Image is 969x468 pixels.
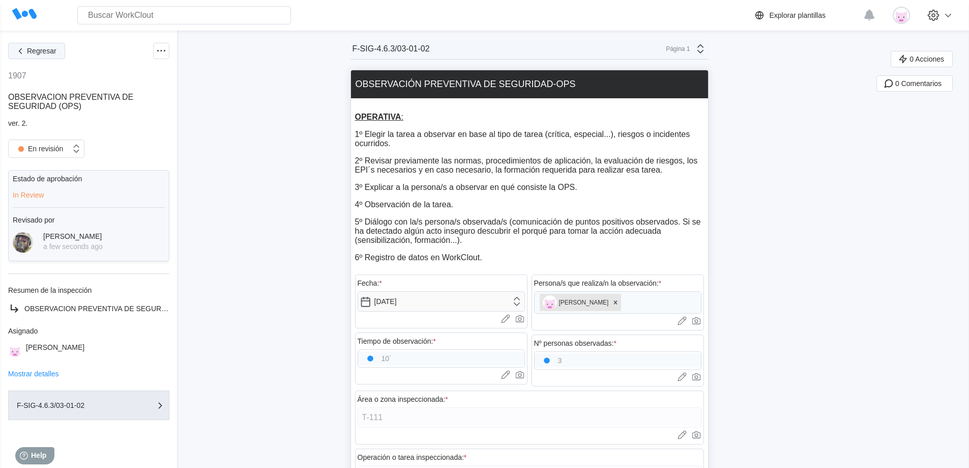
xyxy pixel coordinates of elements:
[534,339,616,347] div: Nº personas observadas:
[27,47,56,54] span: Regresar
[355,156,704,175] p: 2º Revisar previamente las normas, procedimientos de aplicación, la evaluación de riesgos, los EP...
[770,11,826,19] div: Explorar plantillas
[909,56,944,63] span: 0 Acciones
[13,191,165,199] div: In Review
[8,119,169,127] div: ver. 2.
[13,216,165,224] div: Revisado por
[14,142,63,156] div: En revisión
[355,113,401,121] strong: OPERATIVA
[355,253,704,262] p: 6º Registro de datos en WorkClout.
[353,44,430,53] div: F-SIG-4.6.3/03-01-02
[665,45,690,52] div: Página 1
[8,43,65,59] button: Regresar
[43,242,103,251] div: a few seconds ago
[358,279,382,287] div: Fecha:
[893,7,910,24] img: pig.png
[358,291,525,312] input: Seleccionar fecha
[355,113,403,121] u: :
[8,327,169,335] div: Asignado
[355,183,704,192] p: 3º Explicar a la persona/s a observar en qué consiste la OPS.
[753,9,859,21] a: Explorar plantillas
[43,232,103,240] div: [PERSON_NAME]
[358,337,436,345] div: Tiempo de observación:
[8,286,169,294] div: Resumen de la inspección
[17,402,119,409] div: F-SIG-4.6.3/03-01-02
[895,80,942,87] span: 0 Comentarios
[13,232,33,253] img: 2f847459-28ef-4a61-85e4-954d408df519.jpg
[356,79,576,90] div: OBSERVACIÓN PREVENTIVA DE SEGURIDAD-OPS
[24,305,200,313] span: OBSERVACION PREVENTIVA DE SEGURIDAD (OPS)
[8,343,22,357] img: pig.png
[891,51,953,67] button: 0 Acciones
[13,175,165,183] div: Estado de aprobación
[534,279,662,287] div: Persona/s que realiza/n la observación:
[8,391,169,420] button: F-SIG-4.6.3/03-01-02
[355,200,704,209] p: 4º Observación de la tarea.
[355,217,704,245] p: 5º Diálogo con la/s persona/s observada/s (comunicación de puntos positivos observados. Si se ha ...
[358,453,467,461] div: Operación o tarea inspeccionada:
[8,71,26,80] div: 1907
[876,75,953,92] button: 0 Comentarios
[358,395,448,403] div: Área o zona inspeccionada:
[8,302,169,315] a: OBSERVACION PREVENTIVA DE SEGURIDAD (OPS)
[8,370,59,377] button: Mostrar detalles
[77,6,291,24] input: Buscar WorkClout
[358,407,701,428] input: Type here...
[26,343,84,357] div: [PERSON_NAME]
[8,93,133,111] span: OBSERVACION PREVENTIVA DE SEGURIDAD (OPS)
[355,130,704,148] p: 1º Elegir la tarea a observar en base al tipo de tarea (crítica, especial...), riesgos o incident...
